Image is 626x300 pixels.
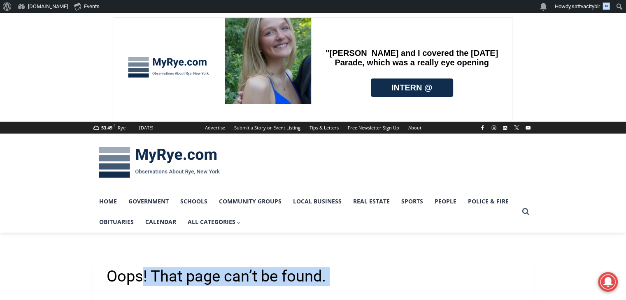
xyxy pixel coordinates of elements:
a: Sports [396,191,429,212]
a: People [429,191,462,212]
a: Local Business [287,191,347,212]
nav: Secondary Navigation [200,122,426,134]
a: Free Newsletter Sign Up [343,122,404,134]
div: [DATE] [139,124,154,132]
a: Advertise [200,122,230,134]
img: MyRye.com [93,141,225,184]
a: Calendar [140,212,182,232]
button: View Search Form [518,204,533,219]
h1: Oops! That page can’t be found. [107,267,520,286]
span: F [114,123,115,128]
a: X [512,123,521,133]
a: Government [123,191,175,212]
a: Intern @ [DOMAIN_NAME] [257,61,340,80]
a: Community Groups [213,191,287,212]
span: sattvacityblr [572,3,600,9]
a: Real Estate [347,191,396,212]
a: Submit a Story or Event Listing [230,122,305,134]
a: About [404,122,426,134]
a: Facebook [477,123,487,133]
a: Obituaries [93,212,140,232]
a: Instagram [489,123,499,133]
a: Schools [175,191,213,212]
a: Linkedin [500,123,510,133]
a: Police & Fire [462,191,514,212]
div: "[PERSON_NAME] and I covered the [DATE] Parade, which was a really eye opening experience as I ha... [208,31,389,51]
a: Tips & Letters [305,122,343,134]
a: YouTube [523,123,533,133]
button: Child menu of All Categories [182,212,247,232]
nav: Primary Navigation [93,191,518,233]
a: Home [93,191,123,212]
span: 53.49 [101,125,112,131]
div: Rye [118,124,126,132]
